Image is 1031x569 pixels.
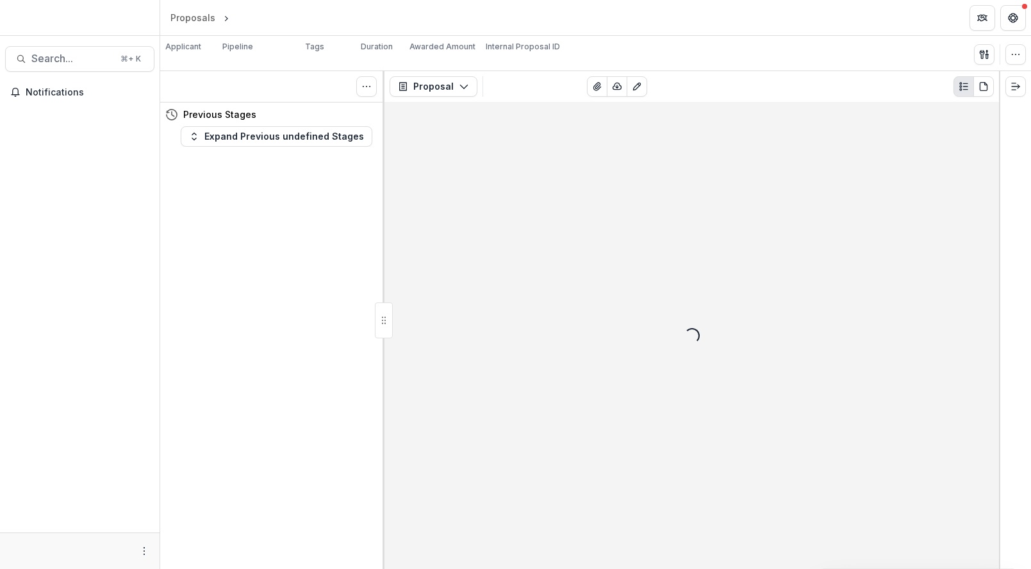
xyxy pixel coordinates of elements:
[31,53,113,65] span: Search...
[1005,76,1026,97] button: Expand right
[1000,5,1026,31] button: Get Help
[136,543,152,559] button: More
[627,76,647,97] button: Edit as form
[118,52,144,66] div: ⌘ + K
[170,11,215,24] div: Proposals
[486,41,560,53] p: Internal Proposal ID
[165,8,220,27] a: Proposals
[973,76,994,97] button: PDF view
[165,8,286,27] nav: breadcrumb
[409,41,475,53] p: Awarded Amount
[26,87,149,98] span: Notifications
[390,76,477,97] button: Proposal
[222,41,253,53] p: Pipeline
[361,41,393,53] p: Duration
[305,41,324,53] p: Tags
[5,46,154,72] button: Search...
[181,126,372,147] button: Expand Previous undefined Stages
[969,5,995,31] button: Partners
[165,41,201,53] p: Applicant
[953,76,974,97] button: Plaintext view
[587,76,607,97] button: View Attached Files
[5,82,154,103] button: Notifications
[356,76,377,97] button: Toggle View Cancelled Tasks
[183,108,256,121] h4: Previous Stages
